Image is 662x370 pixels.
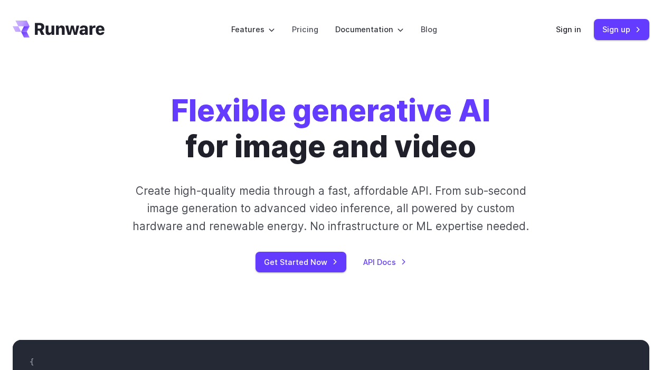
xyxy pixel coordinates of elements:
a: Pricing [292,23,318,35]
strong: Flexible generative AI [171,92,490,129]
a: Blog [421,23,437,35]
label: Documentation [335,23,404,35]
a: Get Started Now [256,252,346,272]
h1: for image and video [171,93,490,165]
a: Go to / [13,21,105,37]
label: Features [231,23,275,35]
span: { [30,357,34,367]
p: Create high-quality media through a fast, affordable API. From sub-second image generation to adv... [127,182,535,235]
a: API Docs [363,256,406,268]
a: Sign in [556,23,581,35]
a: Sign up [594,19,649,40]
